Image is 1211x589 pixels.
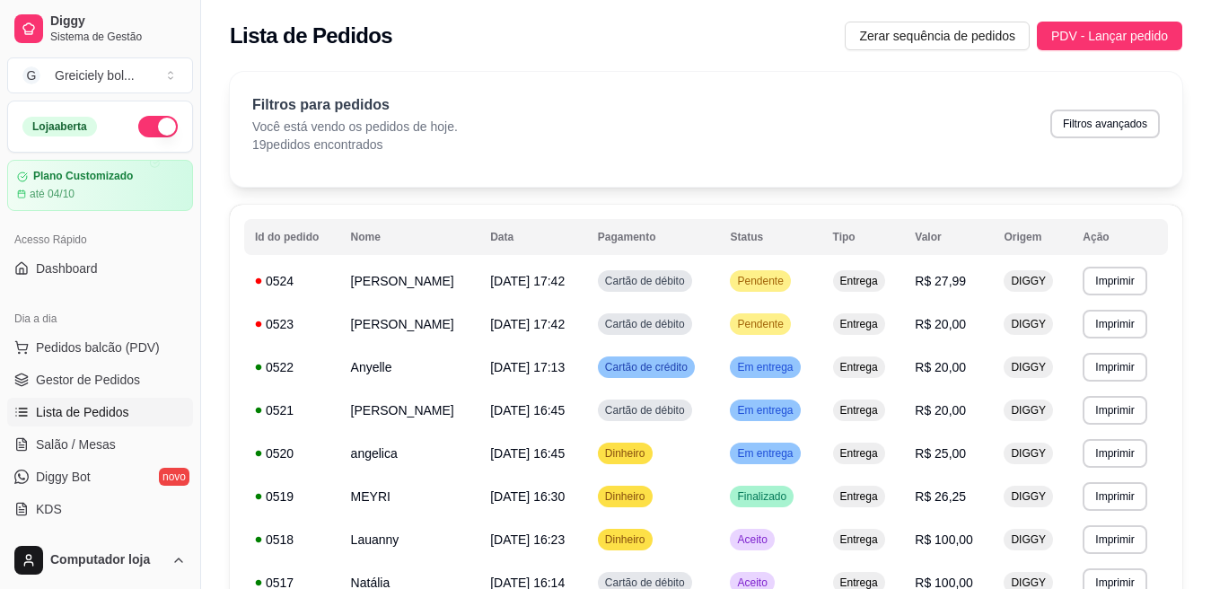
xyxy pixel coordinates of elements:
span: Dinheiro [601,446,649,461]
span: DIGGY [1007,274,1049,288]
span: Pendente [733,274,786,288]
span: R$ 20,00 [915,403,966,418]
a: DiggySistema de Gestão [7,7,193,50]
button: Imprimir [1083,525,1146,554]
span: PDV - Lançar pedido [1051,26,1168,46]
td: [PERSON_NAME] [340,303,480,346]
div: 0520 [255,444,329,462]
a: KDS [7,495,193,523]
span: KDS [36,500,62,518]
div: 0519 [255,488,329,505]
td: angelica [340,432,480,475]
button: Imprimir [1083,353,1146,382]
span: Entrega [837,403,882,418]
td: MEYRI [340,475,480,518]
span: Sistema de Gestão [50,30,186,44]
span: Computador loja [50,552,164,568]
span: Entrega [837,360,882,374]
span: DIGGY [1007,489,1049,504]
span: DIGGY [1007,317,1049,331]
div: 0521 [255,401,329,419]
span: Entrega [837,489,882,504]
div: 0522 [255,358,329,376]
span: Entrega [837,446,882,461]
span: Dinheiro [601,532,649,547]
button: Pedidos balcão (PDV) [7,333,193,362]
span: DIGGY [1007,360,1049,374]
button: Imprimir [1083,482,1146,511]
a: Lista de Pedidos [7,398,193,426]
span: DIGGY [1007,532,1049,547]
span: [DATE] 17:13 [490,360,565,374]
span: Pendente [733,317,786,331]
span: Cartão de débito [601,274,689,288]
a: Plano Customizadoaté 04/10 [7,160,193,211]
span: Cartão de débito [601,317,689,331]
span: Em entrega [733,360,796,374]
span: Entrega [837,317,882,331]
th: Id do pedido [244,219,340,255]
th: Data [479,219,587,255]
span: R$ 25,00 [915,446,966,461]
span: DIGGY [1007,446,1049,461]
span: [DATE] 16:45 [490,446,565,461]
a: Diggy Botnovo [7,462,193,491]
span: Gestor de Pedidos [36,371,140,389]
span: Dashboard [36,259,98,277]
span: Zerar sequência de pedidos [859,26,1015,46]
button: Computador loja [7,539,193,582]
button: Imprimir [1083,396,1146,425]
span: [DATE] 16:30 [490,489,565,504]
td: [PERSON_NAME] [340,389,480,432]
span: [DATE] 16:45 [490,403,565,418]
article: até 04/10 [30,187,75,201]
span: R$ 20,00 [915,360,966,374]
span: Cartão de débito [601,403,689,418]
button: Imprimir [1083,267,1146,295]
th: Valor [904,219,993,255]
th: Origem [993,219,1072,255]
div: Dia a dia [7,304,193,333]
span: R$ 20,00 [915,317,966,331]
a: Gestor de Pedidos [7,365,193,394]
span: Finalizado [733,489,790,504]
th: Nome [340,219,480,255]
span: [DATE] 17:42 [490,317,565,331]
th: Pagamento [587,219,720,255]
span: Lista de Pedidos [36,403,129,421]
th: Status [719,219,821,255]
span: Diggy Bot [36,468,91,486]
button: Imprimir [1083,310,1146,338]
span: R$ 26,25 [915,489,966,504]
span: Cartão de crédito [601,360,691,374]
p: 19 pedidos encontrados [252,136,458,154]
td: Anyelle [340,346,480,389]
span: Em entrega [733,403,796,418]
span: Pedidos balcão (PDV) [36,338,160,356]
span: Salão / Mesas [36,435,116,453]
span: G [22,66,40,84]
article: Plano Customizado [33,170,133,183]
button: Imprimir [1083,439,1146,468]
button: PDV - Lançar pedido [1037,22,1182,50]
a: Salão / Mesas [7,430,193,459]
span: R$ 27,99 [915,274,966,288]
span: Diggy [50,13,186,30]
div: Acesso Rápido [7,225,193,254]
span: DIGGY [1007,403,1049,418]
span: Entrega [837,274,882,288]
span: Entrega [837,532,882,547]
span: Em entrega [733,446,796,461]
td: Lauanny [340,518,480,561]
div: Loja aberta [22,117,97,136]
p: Você está vendo os pedidos de hoje. [252,118,458,136]
a: Dashboard [7,254,193,283]
span: R$ 100,00 [915,532,973,547]
span: [DATE] 16:23 [490,532,565,547]
h2: Lista de Pedidos [230,22,392,50]
td: [PERSON_NAME] [340,259,480,303]
button: Alterar Status [138,116,178,137]
button: Zerar sequência de pedidos [845,22,1030,50]
span: Aceito [733,532,770,547]
span: Dinheiro [601,489,649,504]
